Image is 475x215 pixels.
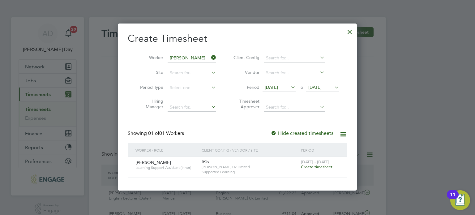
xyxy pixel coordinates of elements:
[264,103,325,112] input: Search for...
[232,70,259,75] label: Vendor
[301,164,332,170] span: Create timesheet
[232,55,259,60] label: Client Config
[297,83,305,91] span: To
[168,84,216,92] input: Select one
[135,55,163,60] label: Worker
[301,159,329,165] span: [DATE] - [DATE]
[264,69,325,77] input: Search for...
[264,54,325,62] input: Search for...
[128,130,185,137] div: Showing
[202,170,298,174] span: Supported Learning
[299,143,341,157] div: Period
[135,70,163,75] label: Site
[168,54,216,62] input: Search for...
[202,165,298,170] span: [PERSON_NAME] Uk Limited
[202,159,209,165] span: BSix
[232,98,259,110] label: Timesheet Approver
[232,84,259,90] label: Period
[450,195,456,203] div: 11
[450,190,470,210] button: Open Resource Center, 11 new notifications
[148,130,184,136] span: 01 Workers
[148,130,159,136] span: 01 of
[135,165,197,170] span: Learning Support Assistant (Inner)
[168,69,216,77] input: Search for...
[168,103,216,112] input: Search for...
[271,130,333,136] label: Hide created timesheets
[128,32,347,45] h2: Create Timesheet
[308,84,322,90] span: [DATE]
[135,98,163,110] label: Hiring Manager
[265,84,278,90] span: [DATE]
[135,160,171,165] span: [PERSON_NAME]
[135,84,163,90] label: Period Type
[134,143,200,157] div: Worker / Role
[200,143,299,157] div: Client Config / Vendor / Site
